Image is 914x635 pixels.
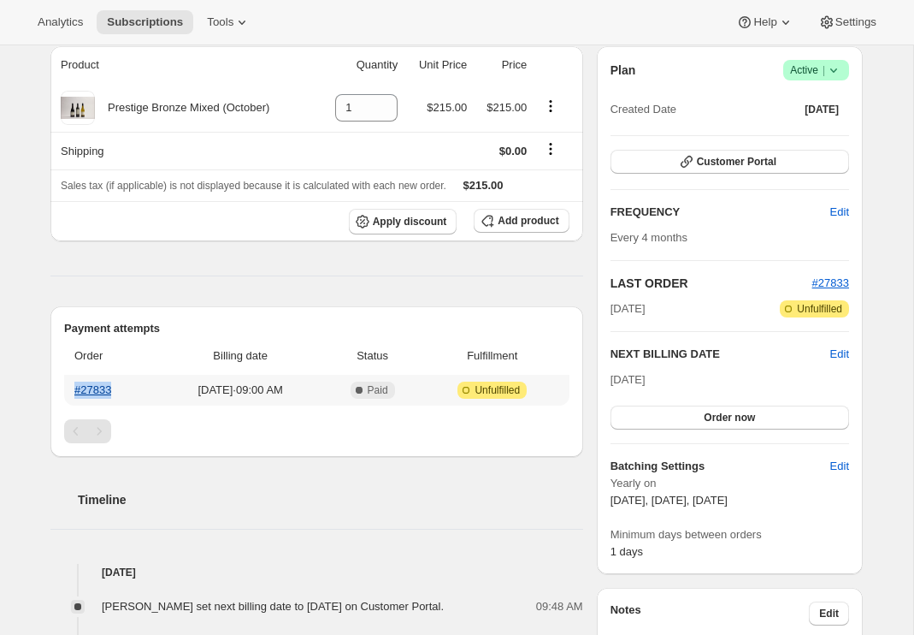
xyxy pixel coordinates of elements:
span: 1 days [610,545,643,558]
span: Unfulfilled [797,302,842,316]
button: Product actions [537,97,564,116]
span: 09:48 AM [536,598,583,615]
button: Subscriptions [97,10,193,34]
h2: FREQUENCY [610,204,830,221]
button: Add product [474,209,569,233]
span: Help [753,15,776,29]
button: Analytics [27,10,93,34]
span: | [823,63,825,77]
nav: Pagination [64,419,569,443]
a: #27833 [812,276,849,289]
span: $215.00 [463,179,504,192]
span: Edit [830,204,849,221]
button: Help [726,10,804,34]
th: Product [50,46,316,84]
span: Tools [207,15,233,29]
span: Settings [835,15,876,29]
span: Active [790,62,842,79]
span: [DATE] [610,373,646,386]
span: Created Date [610,101,676,118]
h4: [DATE] [50,564,583,581]
h2: Plan [610,62,636,79]
h2: LAST ORDER [610,275,812,292]
th: Price [472,46,532,84]
h2: NEXT BILLING DATE [610,346,830,363]
button: Tools [197,10,261,34]
span: Every 4 months [610,231,687,244]
button: Settings [808,10,887,34]
span: Add product [498,214,558,228]
span: Edit [830,458,849,475]
span: Yearly on [610,475,849,492]
button: Edit [820,199,859,226]
button: Customer Portal [610,150,849,174]
span: $0.00 [499,145,528,157]
button: Shipping actions [537,139,564,158]
a: #27833 [74,383,111,396]
span: Sales tax (if applicable) is not displayed because it is calculated with each new order. [61,180,446,192]
button: Edit [830,346,849,363]
span: $215.00 [486,101,527,114]
div: Prestige Bronze Mixed (October) [95,99,269,116]
th: Unit Price [403,46,472,84]
h6: Batching Settings [610,458,830,475]
button: Edit [820,453,859,480]
th: Order [64,337,156,375]
span: [PERSON_NAME] set next billing date to [DATE] on Customer Portal. [102,600,444,613]
span: Analytics [38,15,83,29]
span: [DATE] [805,103,839,116]
span: Subscriptions [107,15,183,29]
span: Edit [819,607,839,620]
h3: Notes [610,602,810,626]
button: Order now [610,406,849,430]
span: [DATE] · 09:00 AM [162,382,319,399]
span: Status [329,347,416,365]
span: Apply discount [373,215,447,228]
span: [DATE], [DATE], [DATE] [610,494,728,507]
button: Edit [809,602,849,626]
button: #27833 [812,275,849,292]
button: [DATE] [794,98,849,122]
th: Shipping [50,132,316,169]
span: Unfulfilled [475,383,520,397]
th: Quantity [316,46,403,84]
h2: Timeline [78,491,583,508]
button: Apply discount [349,209,457,234]
span: [DATE] [610,300,646,317]
span: Minimum days between orders [610,526,849,543]
span: Billing date [162,347,319,365]
span: $215.00 [427,101,467,114]
span: Customer Portal [697,155,776,169]
span: Paid [368,383,388,397]
span: Order now [704,411,755,424]
h2: Payment attempts [64,320,569,337]
span: Fulfillment [426,347,559,365]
